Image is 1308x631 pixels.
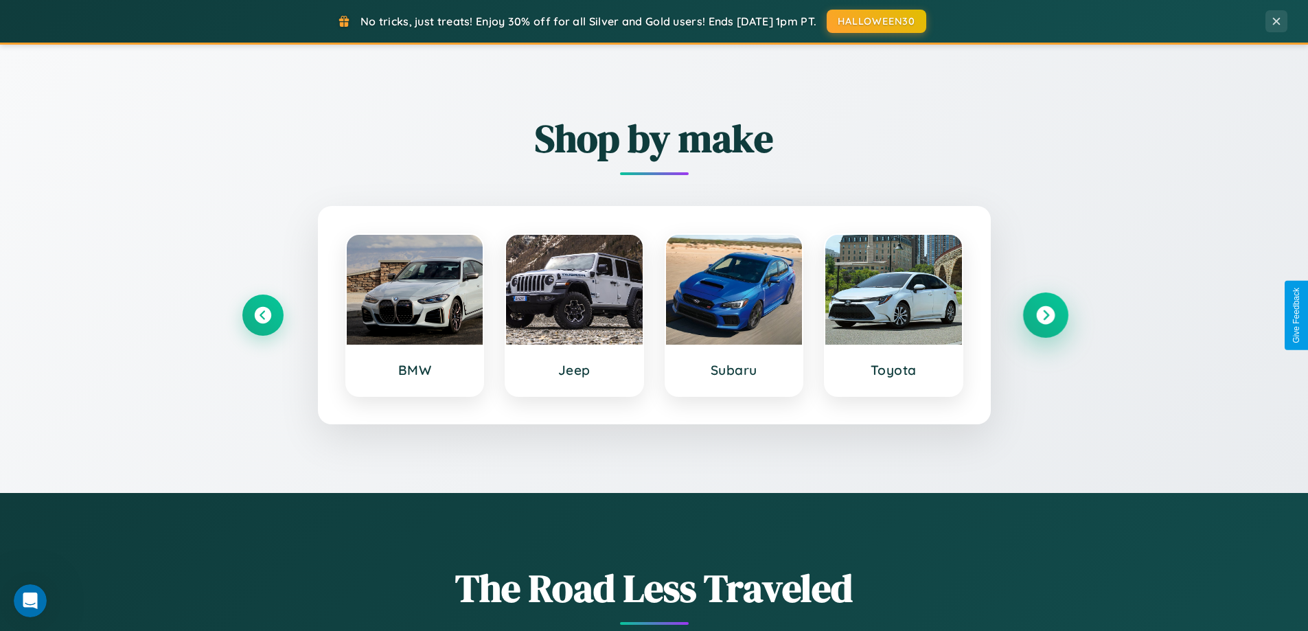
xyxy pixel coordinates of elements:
h3: Subaru [680,362,789,378]
div: Give Feedback [1292,288,1301,343]
h2: Shop by make [242,112,1066,165]
iframe: Intercom live chat [14,584,47,617]
span: No tricks, just treats! Enjoy 30% off for all Silver and Gold users! Ends [DATE] 1pm PT. [360,14,816,28]
h3: Jeep [520,362,629,378]
h3: Toyota [839,362,948,378]
button: HALLOWEEN30 [827,10,926,33]
h3: BMW [360,362,470,378]
h1: The Road Less Traveled [242,562,1066,615]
